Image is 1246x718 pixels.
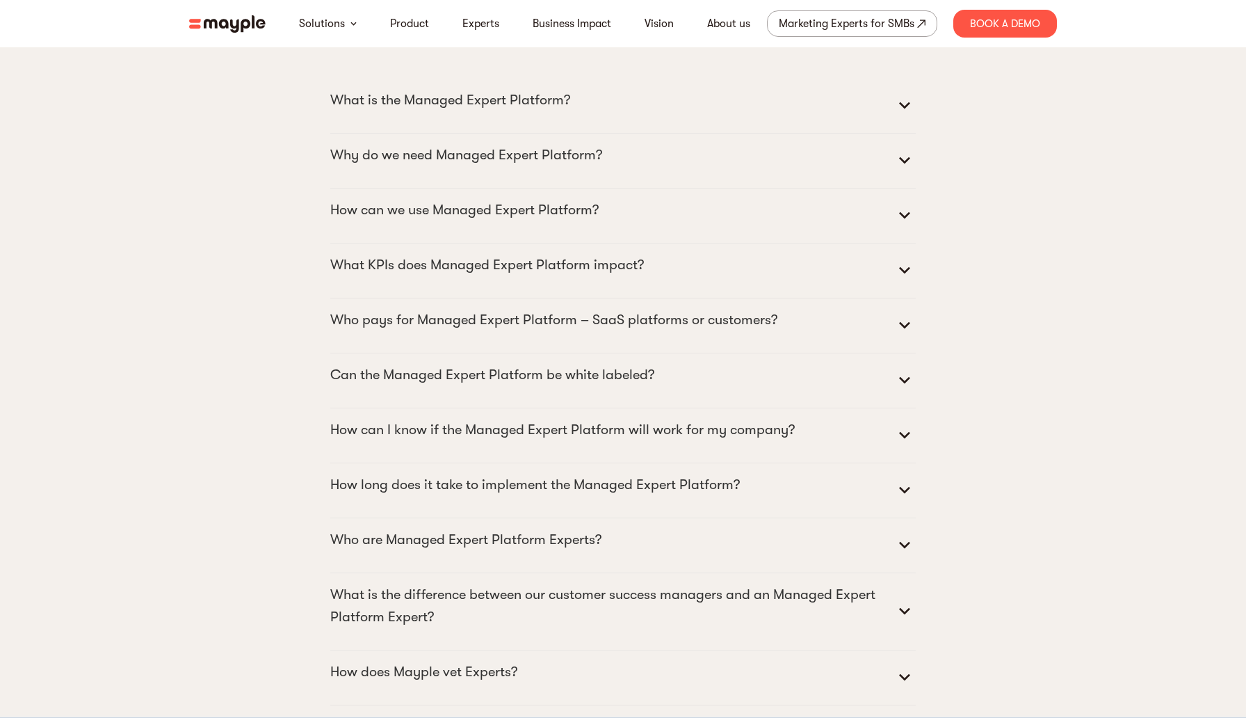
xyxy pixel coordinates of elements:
[330,474,916,507] summary: How long does it take to implement the Managed Expert Platform?
[330,529,601,551] p: Who are Managed Expert Platform Experts?
[330,584,916,639] summary: What is the difference between our customer success managers and an Managed Expert Platform Expert?
[299,15,345,32] a: Solutions
[330,199,916,232] summary: How can we use Managed Expert Platform?
[330,419,916,452] summary: How can I know if the Managed Expert Platform will work for my company?
[707,15,750,32] a: About us
[330,89,570,111] p: What is the Managed Expert Platform?
[645,15,674,32] a: Vision
[330,254,644,276] p: What KPIs does Managed Expert Platform impact?
[330,364,654,386] p: Can the Managed Expert Platform be white labeled?
[350,22,357,26] img: arrow-down
[767,10,937,37] a: Marketing Experts for SMBs
[330,144,916,177] summary: Why do we need Managed Expert Platform?
[953,10,1057,38] div: Book A Demo
[330,309,777,331] p: Who pays for Managed Expert Platform – SaaS platforms or customers?
[330,529,916,562] summary: Who are Managed Expert Platform Experts?
[779,14,914,33] div: Marketing Experts for SMBs
[462,15,499,32] a: Experts
[330,474,740,496] p: How long does it take to implement the Managed Expert Platform?
[330,661,916,694] summary: How does Mayple vet Experts?
[330,199,599,221] p: How can we use Managed Expert Platform?
[189,15,266,33] img: mayple-logo
[533,15,611,32] a: Business Impact
[330,144,602,166] p: Why do we need Managed Expert Platform?
[330,89,916,122] summary: What is the Managed Expert Platform?
[330,661,517,683] p: How does Mayple vet Experts?
[330,584,893,628] p: What is the difference between our customer success managers and an Managed Expert Platform Expert?
[330,419,795,441] p: How can I know if the Managed Expert Platform will work for my company?
[390,15,429,32] a: Product
[330,254,916,287] summary: What KPIs does Managed Expert Platform impact?
[330,309,916,342] summary: Who pays for Managed Expert Platform – SaaS platforms or customers?
[330,364,916,397] summary: Can the Managed Expert Platform be white labeled?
